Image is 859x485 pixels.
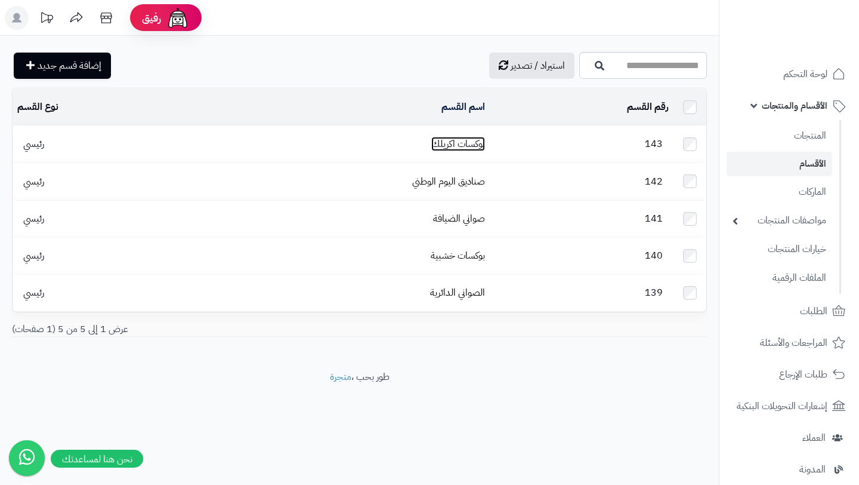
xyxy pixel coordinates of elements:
[511,59,565,73] span: استيراد / تصدير
[802,429,826,446] span: العملاء
[13,89,194,125] td: نوع القسم
[800,303,827,320] span: الطلبات
[639,174,669,189] span: 142
[433,211,485,226] a: صواني الضيافة
[727,123,832,149] a: المنتجات
[737,398,827,415] span: إشعارات التحويلات البنكية
[727,392,852,420] a: إشعارات التحويلات البنكية
[639,248,669,263] span: 140
[17,248,50,263] span: رئيسي
[727,329,852,357] a: المراجعات والأسئلة
[431,137,485,151] a: بوكسات اكريلك
[38,59,101,73] span: إضافة قسم جديد
[412,174,485,189] a: صناديق اليوم الوطني
[639,211,669,226] span: 141
[727,179,832,205] a: الماركات
[727,208,832,234] a: مواصفات المنتجات
[727,265,832,291] a: الملفات الرقمية
[639,137,669,151] span: 143
[32,6,61,33] a: تحديثات المنصة
[431,248,485,263] a: بوكسات خشبية
[727,152,832,176] a: الأقسام
[441,100,485,114] a: اسم القسم
[639,286,669,300] span: 139
[17,286,50,300] span: رئيسي
[727,297,852,326] a: الطلبات
[14,53,111,79] a: إضافة قسم جديد
[799,461,826,478] span: المدونة
[779,366,827,383] span: طلبات الإرجاع
[783,66,827,82] span: لوحة التحكم
[760,334,827,351] span: المراجعات والأسئلة
[166,6,190,30] img: ai-face.png
[727,455,852,484] a: المدونة
[727,360,852,389] a: طلبات الإرجاع
[489,53,574,79] a: استيراد / تصدير
[430,286,485,300] a: الصواني الدائرية
[727,237,832,262] a: خيارات المنتجات
[17,137,50,151] span: رئيسي
[727,60,852,88] a: لوحة التحكم
[3,323,360,336] div: عرض 1 إلى 5 من 5 (1 صفحات)
[17,174,50,189] span: رئيسي
[142,11,161,25] span: رفيق
[495,100,669,114] div: رقم القسم
[330,370,351,384] a: متجرة
[727,423,852,452] a: العملاء
[17,211,50,226] span: رئيسي
[762,97,827,114] span: الأقسام والمنتجات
